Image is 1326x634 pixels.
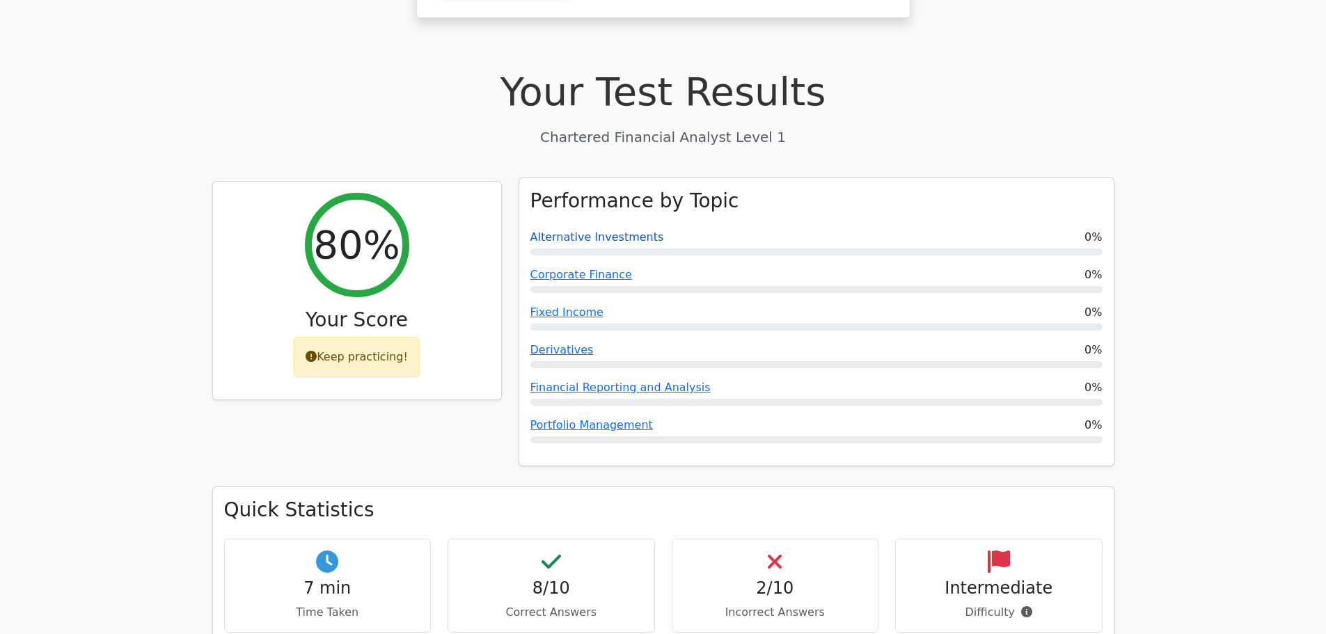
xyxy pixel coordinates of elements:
[224,498,1103,522] h3: Quick Statistics
[212,127,1114,148] p: Chartered Financial Analyst Level 1
[684,604,867,621] p: Incorrect Answers
[459,604,643,621] p: Correct Answers
[530,418,653,431] a: Portfolio Management
[1084,342,1102,358] span: 0%
[294,337,420,377] div: Keep practicing!
[313,221,400,268] h2: 80%
[907,578,1091,599] h4: Intermediate
[1084,304,1102,321] span: 0%
[907,604,1091,621] p: Difficulty
[530,189,739,213] h3: Performance by Topic
[459,578,643,599] h4: 8/10
[236,578,420,599] h4: 7 min
[530,230,664,244] a: Alternative Investments
[1084,229,1102,246] span: 0%
[530,268,632,281] a: Corporate Finance
[530,306,603,319] a: Fixed Income
[530,381,711,394] a: Financial Reporting and Analysis
[212,68,1114,115] h1: Your Test Results
[530,343,594,356] a: Derivatives
[1084,417,1102,434] span: 0%
[684,578,867,599] h4: 2/10
[1084,379,1102,396] span: 0%
[236,604,420,621] p: Time Taken
[224,308,490,332] h3: Your Score
[1084,267,1102,283] span: 0%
